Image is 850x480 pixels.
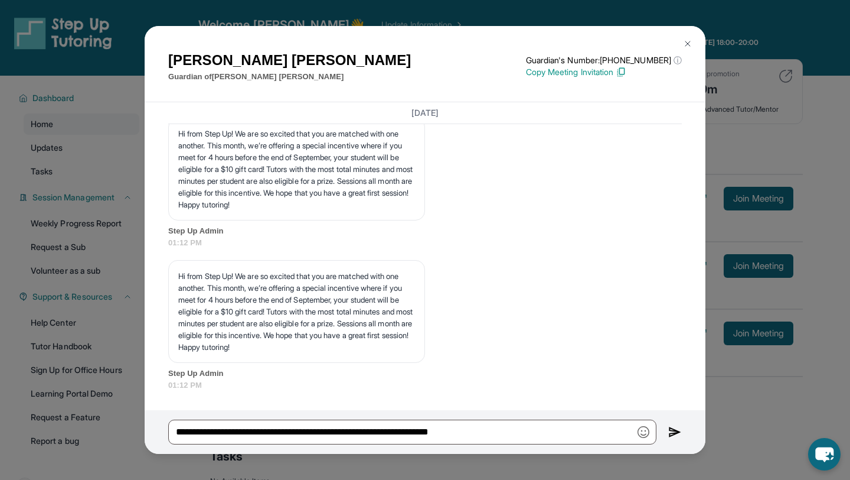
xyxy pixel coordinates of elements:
h1: [PERSON_NAME] [PERSON_NAME] [168,50,411,71]
img: Send icon [668,425,682,439]
span: Step Up Admin [168,368,682,380]
span: Step Up Admin [168,225,682,237]
span: 01:12 PM [168,237,682,249]
p: Guardian of [PERSON_NAME] [PERSON_NAME] [168,71,411,83]
span: ⓘ [674,54,682,66]
p: Copy Meeting Invitation [526,66,682,78]
img: Close Icon [683,39,692,48]
span: 01:12 PM [168,380,682,391]
h3: [DATE] [168,107,682,119]
img: Emoji [637,426,649,438]
p: Hi from Step Up! We are so excited that you are matched with one another. This month, we’re offer... [178,128,415,210]
p: Guardian's Number: [PHONE_NUMBER] [526,54,682,66]
p: Hi from Step Up! We are so excited that you are matched with one another. This month, we’re offer... [178,270,415,353]
button: chat-button [808,438,841,471]
img: Copy Icon [616,67,626,77]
